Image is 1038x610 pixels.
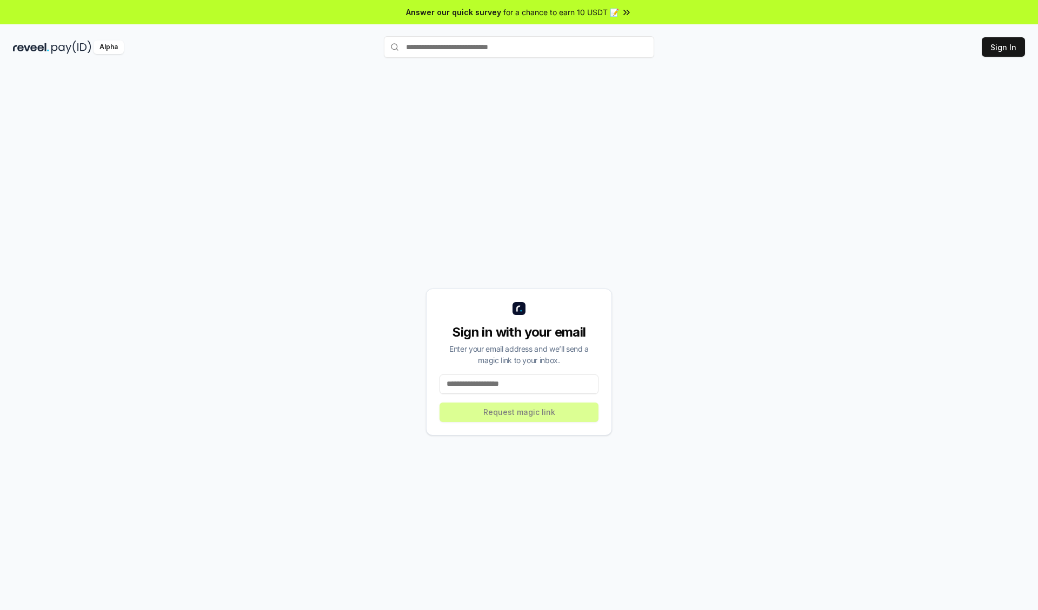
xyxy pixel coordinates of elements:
button: Sign In [982,37,1025,57]
img: logo_small [513,302,525,315]
div: Enter your email address and we’ll send a magic link to your inbox. [440,343,598,366]
span: for a chance to earn 10 USDT 📝 [503,6,619,18]
div: Sign in with your email [440,324,598,341]
div: Alpha [94,41,124,54]
img: pay_id [51,41,91,54]
img: reveel_dark [13,41,49,54]
span: Answer our quick survey [406,6,501,18]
